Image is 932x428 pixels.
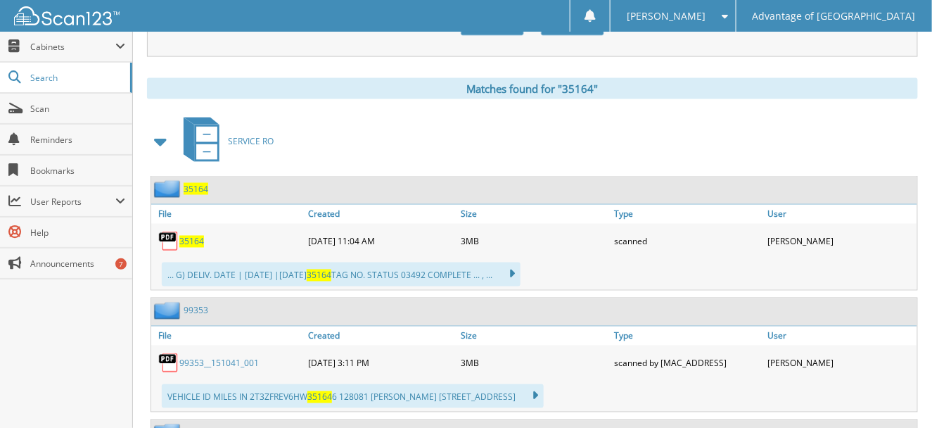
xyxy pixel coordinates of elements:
[305,349,458,377] div: [DATE] 3:11 PM
[175,113,274,169] a: SERVICE RO
[458,349,611,377] div: 3MB
[307,270,331,282] span: 35164
[458,227,611,256] div: 3MB
[30,258,125,270] span: Announcements
[14,6,120,25] img: scan123-logo-white.svg
[611,349,764,377] div: scanned by [MAC_ADDRESS]
[305,205,458,224] a: Created
[458,205,611,224] a: Size
[764,227,917,256] div: [PERSON_NAME]
[162,384,544,408] div: VEHICLE ID MILES IN 2T3ZFREV6HW 6 128081 [PERSON_NAME] [STREET_ADDRESS]
[458,327,611,346] a: Size
[611,227,764,256] div: scanned
[151,205,305,224] a: File
[154,302,184,320] img: folder2.png
[30,165,125,177] span: Bookmarks
[162,263,521,287] div: ... G) DELIV. DATE | [DATE] |[DATE] TAG NO. STATUS 03492 COMPLETE ... , ...
[147,78,918,99] div: Matches found for "35164"
[307,391,332,403] span: 35164
[228,135,274,147] span: SERVICE RO
[30,41,115,53] span: Cabinets
[151,327,305,346] a: File
[184,183,208,195] a: 35164
[305,327,458,346] a: Created
[158,353,179,374] img: PDF.png
[627,12,706,20] span: [PERSON_NAME]
[764,349,917,377] div: [PERSON_NAME]
[30,227,125,239] span: Help
[179,236,204,248] a: 35164
[30,134,125,146] span: Reminders
[753,12,916,20] span: Advantage of [GEOGRAPHIC_DATA]
[30,103,125,115] span: Scan
[115,258,127,270] div: 7
[154,180,184,198] img: folder2.png
[30,196,115,208] span: User Reports
[30,72,123,84] span: Search
[611,327,764,346] a: Type
[184,305,208,317] a: 99353
[179,358,259,370] a: 99353__151041_001
[305,227,458,256] div: [DATE] 11:04 AM
[764,205,917,224] a: User
[158,231,179,252] img: PDF.png
[764,327,917,346] a: User
[611,205,764,224] a: Type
